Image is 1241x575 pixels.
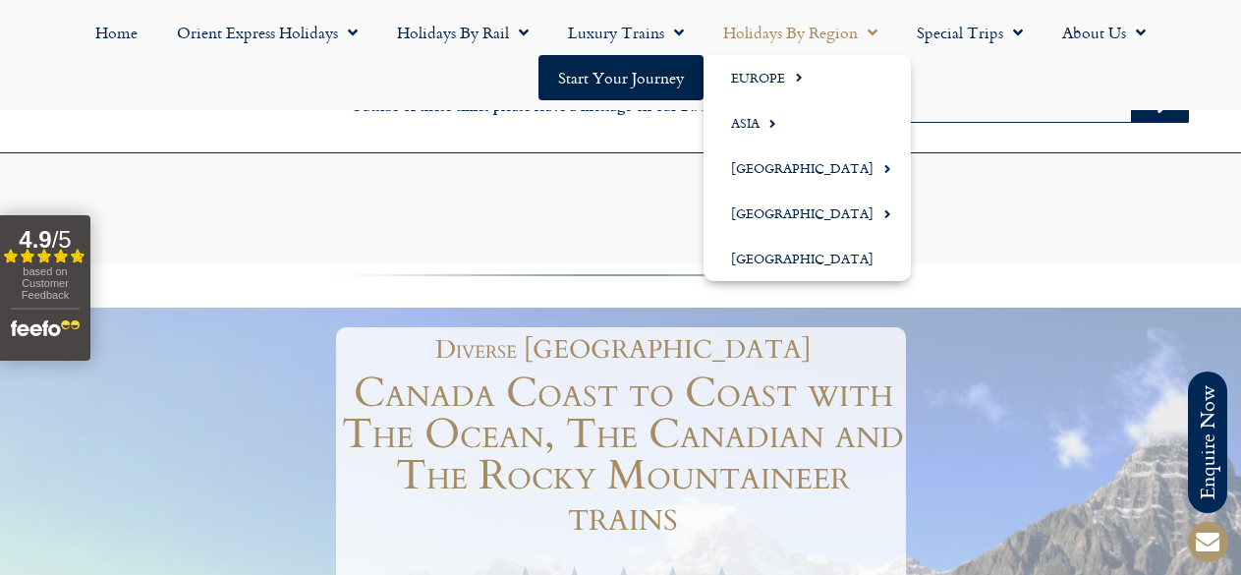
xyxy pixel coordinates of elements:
a: Europe [704,55,911,100]
h1: Diverse [GEOGRAPHIC_DATA] [351,337,896,363]
a: Asia [704,100,911,145]
nav: Menu [10,10,1231,100]
a: Special Trips [897,10,1043,55]
a: Luxury Trains [548,10,704,55]
a: Start your Journey [538,55,704,100]
a: [GEOGRAPHIC_DATA] [704,145,911,191]
a: Holidays by Rail [377,10,548,55]
h1: Canada Coast to Coast with The Ocean, The Canadian and The Rocky Mountaineer trains [341,373,906,538]
a: About Us [1043,10,1165,55]
a: [GEOGRAPHIC_DATA] [704,191,911,236]
a: Orient Express Holidays [157,10,377,55]
a: Home [76,10,157,55]
a: [GEOGRAPHIC_DATA] [704,236,911,281]
a: Holidays by Region [704,10,897,55]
